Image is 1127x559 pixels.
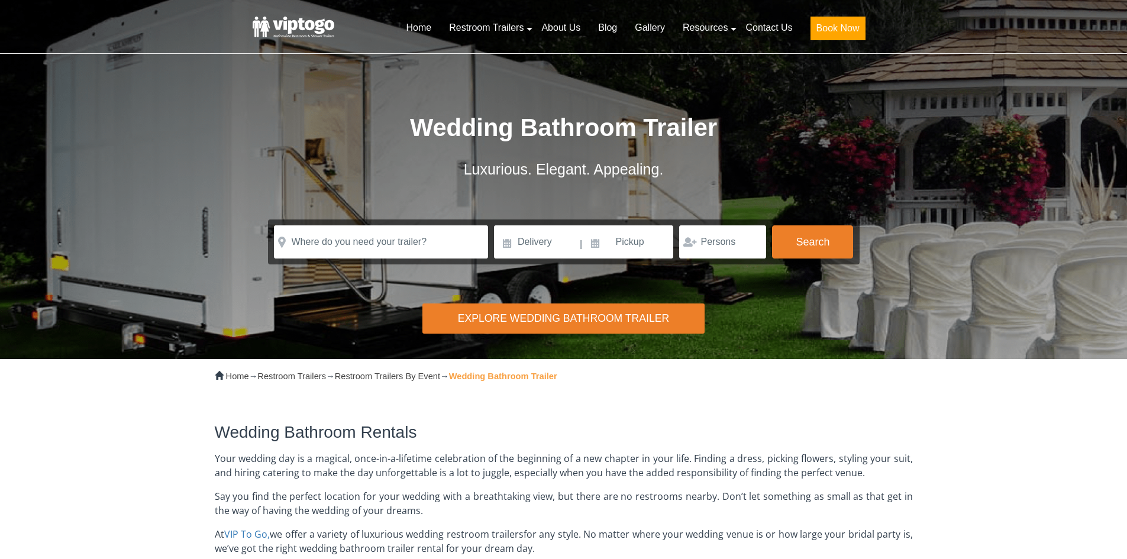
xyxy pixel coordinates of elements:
span: → → → [226,371,557,381]
span: Your wedding day is a magical, once-in-a-lifetime celebration of the beginning of a new chapter i... [215,452,913,479]
a: About Us [532,15,589,41]
button: Book Now [810,17,866,40]
a: Contact Us [737,15,801,41]
strong: Wedding Bathroom Trailer [449,371,557,381]
input: Delivery [494,225,579,259]
input: Where do you need your trailer? [274,225,488,259]
a: Gallery [626,15,674,41]
button: Search [772,225,853,259]
span: for any style. No matter where your wedding venue is or how large your bridal party is, we’ve got... [215,528,913,555]
a: Resources [674,15,737,41]
a: Home [226,371,249,381]
span: | [580,225,582,263]
span: Luxurious. Elegant. Appealing. [464,161,664,177]
a: Home [397,15,440,41]
span: Wedding Bathroom Trailer [410,114,717,141]
a: Book Now [802,15,874,47]
input: Persons [679,225,766,259]
a: Restroom Trailers [257,371,326,381]
input: Pickup [584,225,674,259]
a: Restroom Trailers [440,15,532,41]
div: Explore Wedding Bathroom Trailer [422,303,704,334]
a: Blog [589,15,626,41]
h2: Wedding Bathroom Rentals [215,424,913,442]
a: VIP To Go, [224,528,270,541]
span: At we offer a variety of luxurious wedding restroom trailers [215,528,524,541]
a: Restroom Trailers By Event [335,371,440,381]
span: Say you find the perfect location for your wedding with a breathtaking view, but there are no res... [215,490,913,517]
